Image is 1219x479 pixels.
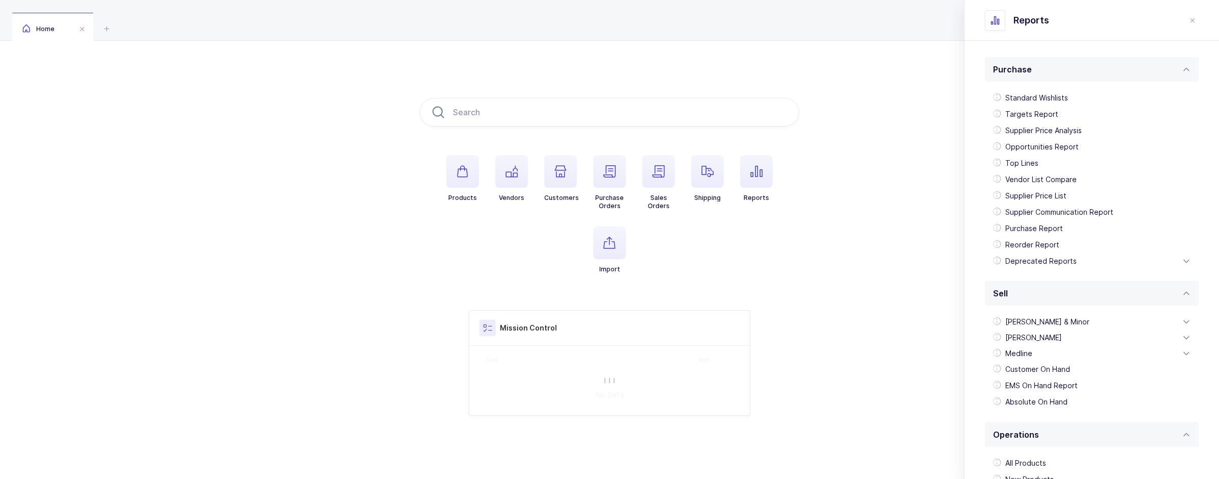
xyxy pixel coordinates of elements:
[989,377,1195,394] div: EMS On Hand Report
[989,106,1195,122] div: Targets Report
[1013,14,1049,27] span: Reports
[544,155,579,202] button: Customers
[985,422,1199,447] div: Operations
[989,90,1195,106] div: Standard Wishlists
[989,455,1195,471] div: All Products
[593,155,626,210] button: PurchaseOrders
[985,82,1199,277] div: Purchase
[989,155,1195,171] div: Top Lines
[985,306,1199,418] div: Sell
[985,57,1199,82] div: Purchase
[989,237,1195,253] div: Reorder Report
[989,314,1195,330] div: [PERSON_NAME] & Minor
[989,330,1195,346] div: [PERSON_NAME]
[691,155,724,202] button: Shipping
[989,361,1195,377] div: Customer On Hand
[989,171,1195,188] div: Vendor List Compare
[989,345,1195,362] div: Medline
[989,204,1195,220] div: Supplier Communication Report
[989,188,1195,204] div: Supplier Price List
[22,25,55,33] span: Home
[989,122,1195,139] div: Supplier Price Analysis
[446,155,479,202] button: Products
[500,323,557,333] h3: Mission Control
[1186,14,1199,27] button: close drawer
[989,253,1195,269] div: Deprecated Reports
[989,220,1195,237] div: Purchase Report
[495,155,528,202] button: Vendors
[989,139,1195,155] div: Opportunities Report
[420,98,799,127] input: Search
[989,394,1195,410] div: Absolute On Hand
[642,155,675,210] button: SalesOrders
[740,155,773,202] button: Reports
[593,226,626,273] button: Import
[985,281,1199,306] div: Sell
